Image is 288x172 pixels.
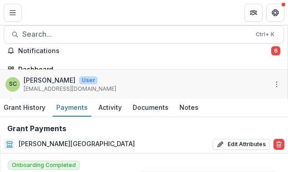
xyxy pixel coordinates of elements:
[24,85,116,93] p: [EMAIL_ADDRESS][DOMAIN_NAME]
[129,101,172,114] div: Documents
[18,64,277,74] div: Dashboard
[9,82,17,88] div: Sandra Ching
[4,44,284,58] button: Notifications6
[79,76,98,84] p: User
[271,79,282,90] button: More
[4,25,284,44] button: Search...
[254,29,276,39] div: Ctrl + K
[273,139,284,150] button: Delete
[8,161,80,170] span: Onboarding Completed
[95,101,125,114] div: Activity
[7,124,66,133] h2: Grant Payments
[22,30,250,39] span: Search...
[95,99,125,117] a: Activity
[129,99,172,117] a: Documents
[53,99,91,117] a: Payments
[4,62,284,77] a: Dashboard
[244,4,263,22] button: Partners
[53,101,91,114] div: Payments
[266,4,284,22] button: Get Help
[18,47,271,55] span: Notifications
[176,99,202,117] a: Notes
[19,140,135,148] h2: [PERSON_NAME][GEOGRAPHIC_DATA]
[24,76,75,85] p: [PERSON_NAME]
[4,4,22,22] button: Toggle Menu
[271,46,280,55] span: 6
[176,101,202,114] div: Notes
[213,139,270,150] button: Edit Attributes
